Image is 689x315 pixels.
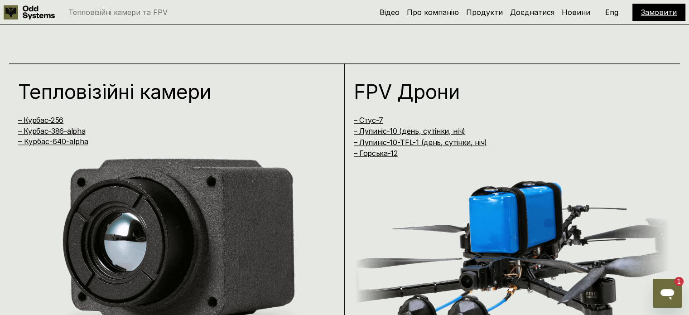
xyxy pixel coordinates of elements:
[68,9,168,16] p: Тепловізійні камери та FPV
[605,9,618,16] p: Eng
[18,137,88,146] a: – Курбас-640-alpha
[510,8,554,17] a: Доєднатися
[354,82,652,102] h1: FPV Дрони
[354,138,487,147] a: – Лупиніс-10-TFL-1 (день, сутінки, ніч)
[354,116,383,125] a: – Стус-7
[407,8,459,17] a: Про компанію
[641,8,677,17] a: Замовити
[466,8,503,17] a: Продукти
[18,82,316,102] h1: Тепловізійні камери
[18,126,85,136] a: – Курбас-386-alpha
[665,277,684,286] iframe: Кількість непрочитаних повідомлень
[18,116,63,125] a: – Курбас-256
[354,149,398,158] a: – Горська-12
[653,279,682,308] iframe: Кнопка для запуску вікна повідомлень, 1 непрочитане повідомлення
[380,8,400,17] a: Відео
[354,126,465,136] a: – Лупиніс-10 (день, сутінки, ніч)
[562,8,590,17] a: Новини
